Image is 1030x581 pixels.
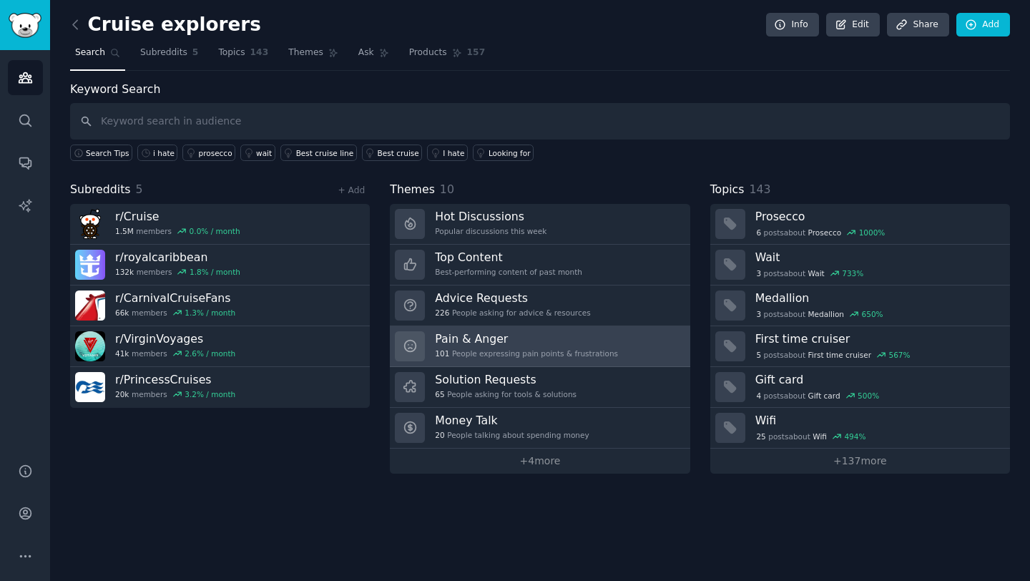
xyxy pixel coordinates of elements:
div: post s about [755,267,865,280]
span: 20 [435,430,444,440]
span: Themes [288,47,323,59]
h3: Top Content [435,250,582,265]
a: + Add [338,185,365,195]
a: r/CarnivalCruiseFans66kmembers1.3% / month [70,285,370,326]
a: Pain & Anger101People expressing pain points & frustrations [390,326,690,367]
h3: First time cruiser [755,331,1000,346]
div: wait [256,148,272,158]
button: Search Tips [70,145,132,161]
div: People talking about spending money [435,430,589,440]
img: VirginVoyages [75,331,105,361]
h2: Cruise explorers [70,14,261,36]
span: 3 [756,309,761,319]
label: Keyword Search [70,82,160,96]
div: post s about [755,348,912,361]
span: 101 [435,348,449,358]
a: Info [766,13,819,37]
div: post s about [755,389,881,402]
span: First time cruiser [808,350,871,360]
h3: Money Talk [435,413,589,428]
a: Prosecco6postsaboutProsecco1000% [710,204,1010,245]
a: Ask [353,41,394,71]
div: 3.2 % / month [185,389,235,399]
h3: Pain & Anger [435,331,618,346]
span: 157 [467,47,486,59]
div: members [115,308,235,318]
a: Edit [826,13,880,37]
a: Gift card4postsaboutGift card500% [710,367,1010,408]
h3: Medallion [755,290,1000,306]
span: 4 [756,391,761,401]
div: post s about [755,430,868,443]
a: Search [70,41,125,71]
a: prosecco [182,145,235,161]
img: Cruise [75,209,105,239]
div: prosecco [198,148,232,158]
span: 5 [192,47,199,59]
span: 132k [115,267,134,277]
a: Top ContentBest-performing content of past month [390,245,690,285]
img: royalcaribbean [75,250,105,280]
a: I hate [427,145,468,161]
a: r/Cruise1.5Mmembers0.0% / month [70,204,370,245]
h3: r/ PrincessCruises [115,372,235,387]
a: Best cruise [362,145,423,161]
div: Best-performing content of past month [435,267,582,277]
div: 1000 % [859,228,886,238]
a: Hot DiscussionsPopular discussions this week [390,204,690,245]
img: GummySearch logo [9,13,41,38]
span: 66k [115,308,129,318]
div: Popular discussions this week [435,226,546,236]
h3: r/ Cruise [115,209,240,224]
span: Topics [218,47,245,59]
input: Keyword search in audience [70,103,1010,140]
a: Advice Requests226People asking for advice & resources [390,285,690,326]
div: I hate [443,148,464,158]
span: Search Tips [86,148,129,158]
a: Subreddits5 [135,41,203,71]
a: Wait3postsaboutWait733% [710,245,1010,285]
h3: r/ VirginVoyages [115,331,235,346]
div: Looking for [489,148,531,158]
a: wait [240,145,275,161]
a: +137more [710,449,1010,474]
span: 143 [250,47,269,59]
a: i hate [137,145,177,161]
span: Search [75,47,105,59]
a: r/royalcaribbean132kmembers1.8% / month [70,245,370,285]
div: members [115,226,240,236]
span: 25 [756,431,765,441]
span: 5 [756,350,761,360]
a: First time cruiser5postsaboutFirst time cruiser567% [710,326,1010,367]
span: Wifi [813,431,827,441]
a: Money Talk20People talking about spending money [390,408,690,449]
div: People expressing pain points & frustrations [435,348,618,358]
a: Topics143 [213,41,273,71]
span: Subreddits [70,181,131,199]
h3: Hot Discussions [435,209,546,224]
div: post s about [755,226,886,239]
span: 3 [756,268,761,278]
span: 41k [115,348,129,358]
img: CarnivalCruiseFans [75,290,105,321]
span: Gift card [808,391,840,401]
a: Best cruise line [280,145,357,161]
div: 2.6 % / month [185,348,235,358]
div: members [115,267,240,277]
div: members [115,348,235,358]
div: 567 % [888,350,910,360]
div: 733 % [842,268,863,278]
a: Themes [283,41,343,71]
span: 5 [136,182,143,196]
span: Topics [710,181,745,199]
a: Solution Requests65People asking for tools & solutions [390,367,690,408]
span: Medallion [808,309,844,319]
span: Products [409,47,447,59]
div: members [115,389,235,399]
a: Medallion3postsaboutMedallion650% [710,285,1010,326]
h3: r/ CarnivalCruiseFans [115,290,235,306]
div: Best cruise line [296,148,353,158]
span: 6 [756,228,761,238]
a: r/VirginVoyages41kmembers2.6% / month [70,326,370,367]
span: 143 [749,182,770,196]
